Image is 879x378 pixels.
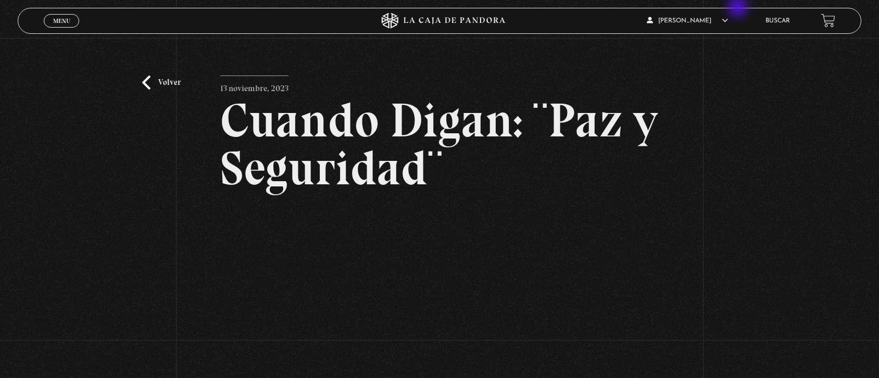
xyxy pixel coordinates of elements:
a: Volver [142,75,181,90]
a: Buscar [765,18,790,24]
a: View your shopping cart [821,14,835,28]
span: [PERSON_NAME] [647,18,728,24]
span: Cerrar [49,26,74,33]
h2: Cuando Digan: ¨Paz y Seguridad¨ [220,96,659,192]
span: Menu [53,18,70,24]
p: 13 noviembre, 2023 [220,75,288,96]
